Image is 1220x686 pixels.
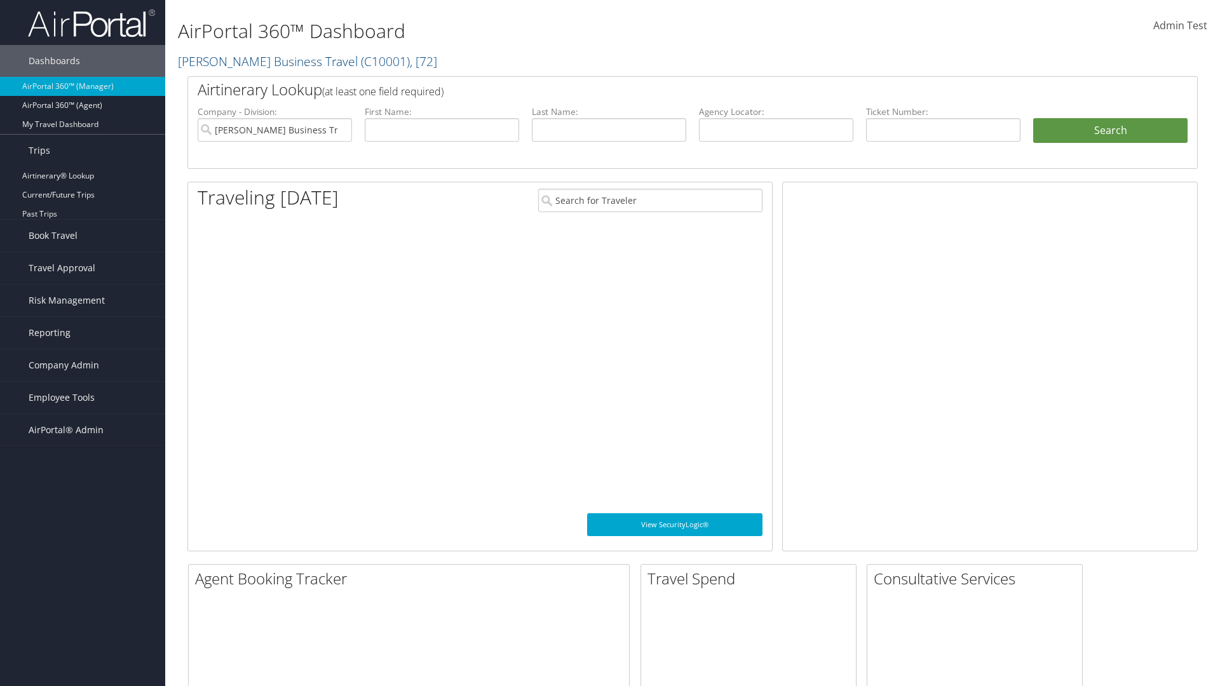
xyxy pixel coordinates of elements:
h2: Agent Booking Tracker [195,568,629,589]
span: Company Admin [29,349,99,381]
span: (at least one field required) [322,84,444,98]
span: Trips [29,135,50,166]
label: Last Name: [532,105,686,118]
h2: Airtinerary Lookup [198,79,1104,100]
h2: Travel Spend [647,568,856,589]
input: Search for Traveler [538,189,762,212]
h1: AirPortal 360™ Dashboard [178,18,864,44]
a: Admin Test [1153,6,1207,46]
button: Search [1033,118,1188,144]
h1: Traveling [DATE] [198,184,339,211]
span: Travel Approval [29,252,95,284]
label: Agency Locator: [699,105,853,118]
span: ( C10001 ) [361,53,410,70]
span: Admin Test [1153,18,1207,32]
span: , [ 72 ] [410,53,437,70]
span: Risk Management [29,285,105,316]
span: Employee Tools [29,382,95,414]
span: Dashboards [29,45,80,77]
label: Ticket Number: [866,105,1020,118]
a: [PERSON_NAME] Business Travel [178,53,437,70]
label: Company - Division: [198,105,352,118]
a: View SecurityLogic® [587,513,762,536]
h2: Consultative Services [874,568,1082,589]
label: First Name: [365,105,519,118]
span: Book Travel [29,220,78,252]
img: airportal-logo.png [28,8,155,38]
span: Reporting [29,317,71,349]
span: AirPortal® Admin [29,414,104,446]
